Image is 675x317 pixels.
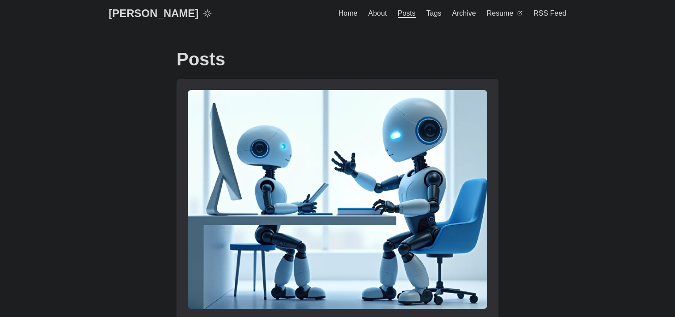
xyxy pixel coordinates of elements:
[426,9,442,17] span: Tags
[338,9,358,17] span: Home
[452,9,476,17] span: Archive
[177,48,498,70] h1: Posts
[487,9,514,17] span: Resume
[368,9,387,17] span: About
[533,9,566,17] span: RSS Feed
[398,9,416,18] span: Posts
